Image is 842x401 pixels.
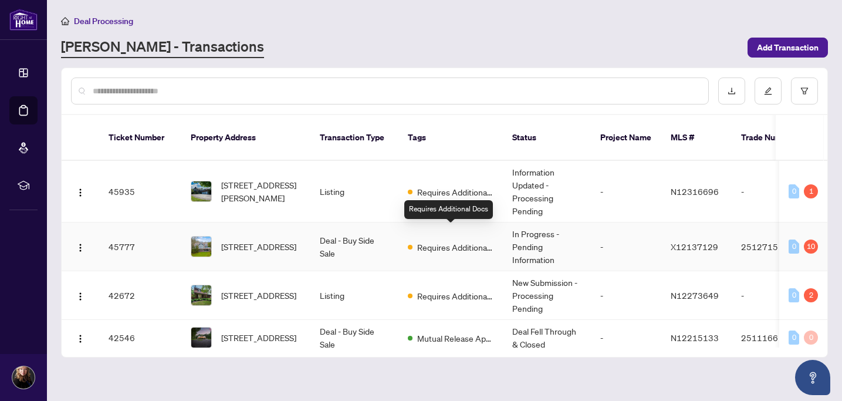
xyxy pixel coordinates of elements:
button: Open asap [795,360,830,395]
td: 2512715 [732,223,814,271]
td: - [591,271,661,320]
img: thumbnail-img [191,328,211,348]
th: Transaction Type [310,115,398,161]
button: Logo [71,286,90,305]
td: Deal Fell Through & Closed [503,320,591,356]
td: - [732,271,814,320]
button: Logo [71,328,90,347]
span: download [728,87,736,95]
div: 0 [789,331,799,345]
td: 42546 [99,320,181,356]
div: 0 [789,184,799,198]
img: thumbnail-img [191,237,211,257]
span: Requires Additional Docs [417,186,493,198]
span: Deal Processing [74,16,133,26]
td: 45935 [99,161,181,223]
img: thumbnail-img [191,285,211,305]
span: [STREET_ADDRESS] [221,289,296,302]
td: - [591,223,661,271]
span: [STREET_ADDRESS] [221,331,296,344]
td: In Progress - Pending Information [503,223,591,271]
div: 10 [804,240,818,254]
th: Status [503,115,591,161]
div: Requires Additional Docs [404,200,493,219]
a: [PERSON_NAME] - Transactions [61,37,264,58]
span: filter [800,87,809,95]
td: - [732,161,814,223]
td: Information Updated - Processing Pending [503,161,591,223]
td: Listing [310,161,398,223]
th: Tags [398,115,503,161]
span: Add Transaction [757,38,819,57]
img: logo [9,9,38,31]
span: edit [764,87,772,95]
span: Requires Additional Docs [417,241,493,254]
span: N12316696 [671,186,719,197]
th: Trade Number [732,115,814,161]
td: 2511166 [732,320,814,356]
button: Logo [71,237,90,256]
div: 0 [789,240,799,254]
img: Profile Icon [12,366,35,389]
td: - [591,320,661,356]
span: Requires Additional Docs [417,289,493,302]
button: filter [791,77,818,105]
span: Mutual Release Approved [417,332,493,345]
div: 1 [804,184,818,198]
button: edit [755,77,782,105]
img: Logo [76,292,85,301]
button: download [718,77,745,105]
td: 45777 [99,223,181,271]
span: X12137129 [671,241,718,252]
th: Ticket Number [99,115,181,161]
button: Add Transaction [748,38,828,58]
span: N12215133 [671,332,719,343]
span: N12273649 [671,290,719,301]
div: 0 [789,288,799,302]
div: 2 [804,288,818,302]
td: Deal - Buy Side Sale [310,320,398,356]
td: Listing [310,271,398,320]
span: home [61,17,69,25]
td: New Submission - Processing Pending [503,271,591,320]
img: Logo [76,188,85,197]
button: Logo [71,182,90,201]
th: MLS # [661,115,732,161]
div: 0 [804,331,818,345]
td: 42672 [99,271,181,320]
th: Property Address [181,115,310,161]
span: [STREET_ADDRESS][PERSON_NAME] [221,178,301,204]
span: [STREET_ADDRESS] [221,240,296,253]
img: thumbnail-img [191,181,211,201]
td: Deal - Buy Side Sale [310,223,398,271]
th: Project Name [591,115,661,161]
td: - [591,161,661,223]
img: Logo [76,334,85,343]
img: Logo [76,243,85,252]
